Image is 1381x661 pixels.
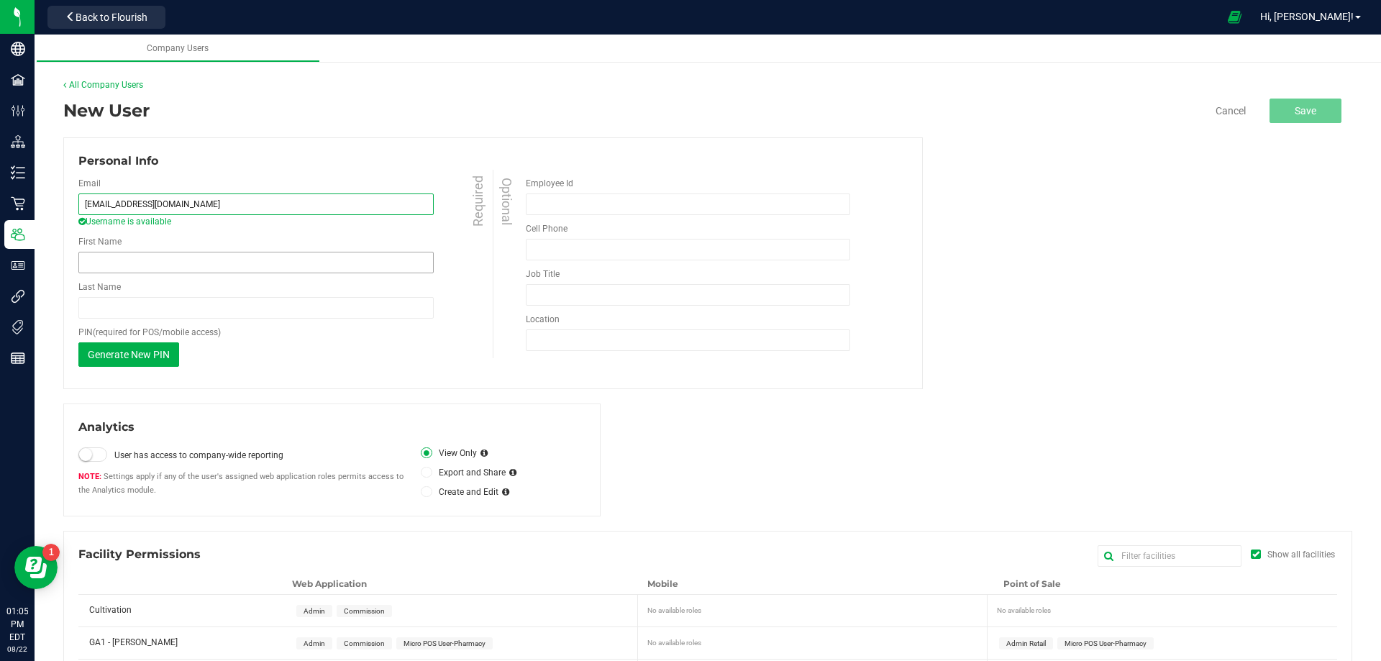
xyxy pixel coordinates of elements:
[421,486,498,498] label: Create and Edit
[647,578,678,589] span: Mobile
[78,419,585,436] div: Analytics
[421,447,476,460] label: View Only
[63,80,143,90] a: All Company Users
[78,152,908,170] div: Personal Info
[1260,11,1354,22] span: Hi, [PERSON_NAME]!
[497,178,516,225] span: Optional
[88,349,170,360] span: Generate New PIN
[14,546,58,589] iframe: Resource center
[647,601,985,616] div: No available roles
[78,546,1337,563] div: Facility Permissions
[11,165,25,180] inline-svg: Inventory
[6,605,28,644] p: 01:05 PM EDT
[1267,548,1335,561] div: Show all facilities
[1003,578,1061,589] span: Point of Sale
[11,135,25,149] inline-svg: Distribution
[304,607,325,615] span: Admin
[89,605,132,615] span: Cultivation
[11,42,25,56] inline-svg: Company
[11,104,25,118] inline-svg: Configuration
[78,326,221,339] label: PIN
[404,639,486,647] span: Micro POS User-Pharmacy
[1098,545,1241,567] input: Filter facilities
[42,544,60,561] iframe: Resource center unread badge
[47,6,165,29] button: Back to Flourish
[1216,104,1246,118] a: Cancel
[344,607,385,615] span: Commission
[11,73,25,87] inline-svg: Facilities
[11,227,25,242] inline-svg: Users
[11,196,25,211] inline-svg: Retail
[304,639,325,647] span: Admin
[11,320,25,334] inline-svg: Tags
[647,633,985,648] div: No available roles
[997,601,1331,616] div: No available roles
[468,175,488,227] span: Required
[11,351,25,365] inline-svg: Reports
[292,578,367,589] span: Web Application
[78,177,101,190] label: Email
[526,239,850,260] input: Format: (999) 999-9999
[78,215,496,228] span: Username is available
[11,289,25,304] inline-svg: Integrations
[344,639,385,647] span: Commission
[526,177,573,190] label: Employee Id
[1065,639,1147,647] span: Micro POS User-Pharmacy
[78,472,404,495] span: Settings apply if any of the user's assigned web application roles permits access to the Analytic...
[78,342,179,367] button: Generate New PIN
[526,222,568,235] label: Cell Phone
[526,313,560,326] label: Location
[11,258,25,273] inline-svg: User Roles
[78,235,122,248] label: First Name
[1006,639,1046,647] span: Admin Retail
[1270,99,1341,123] button: Save
[1218,3,1251,31] span: Open Ecommerce Menu
[78,281,121,293] label: Last Name
[147,43,209,53] span: Company Users
[6,644,28,655] p: 08/22
[421,466,505,479] label: Export and Share
[93,327,221,337] span: (required for POS/mobile access)
[526,268,560,281] label: Job Title
[114,449,407,462] label: User has access to company-wide reporting
[63,98,150,124] div: New User
[89,637,178,647] span: GA1 - [PERSON_NAME]
[1295,105,1316,117] span: Save
[76,12,147,23] span: Back to Flourish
